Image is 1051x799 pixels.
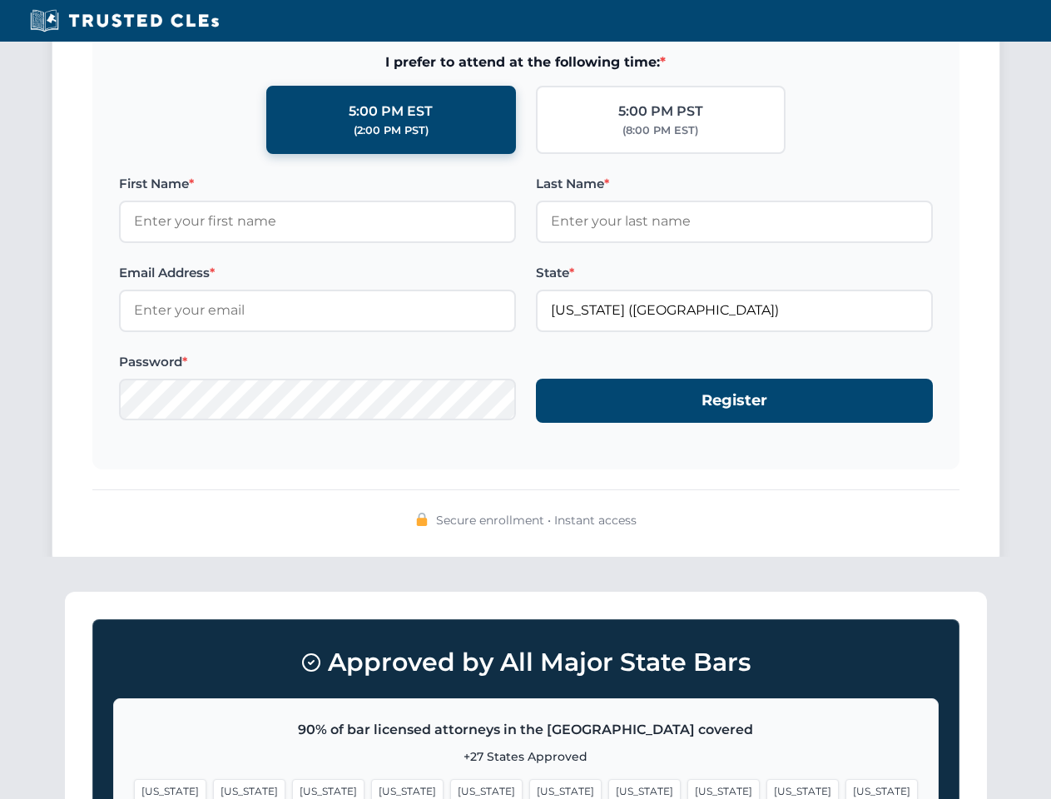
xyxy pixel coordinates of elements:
[134,719,918,741] p: 90% of bar licensed attorneys in the [GEOGRAPHIC_DATA] covered
[119,52,933,73] span: I prefer to attend at the following time:
[25,8,224,33] img: Trusted CLEs
[119,290,516,331] input: Enter your email
[415,513,429,526] img: 🔒
[436,511,637,529] span: Secure enrollment • Instant access
[354,122,429,139] div: (2:00 PM PST)
[119,174,516,194] label: First Name
[119,263,516,283] label: Email Address
[119,201,516,242] input: Enter your first name
[113,640,939,685] h3: Approved by All Major State Bars
[134,747,918,766] p: +27 States Approved
[536,379,933,423] button: Register
[618,101,703,122] div: 5:00 PM PST
[349,101,433,122] div: 5:00 PM EST
[622,122,698,139] div: (8:00 PM EST)
[536,201,933,242] input: Enter your last name
[536,290,933,331] input: Florida (FL)
[536,263,933,283] label: State
[119,352,516,372] label: Password
[536,174,933,194] label: Last Name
